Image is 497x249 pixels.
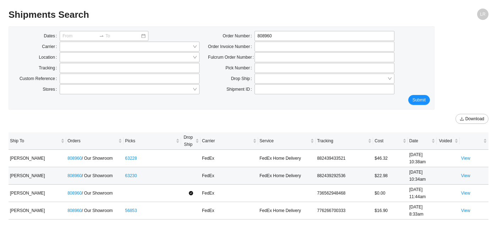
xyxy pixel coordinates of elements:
span: Carrier [202,137,251,144]
a: View [461,173,470,178]
td: $0.00 [373,185,408,202]
td: 882439292536 [316,167,373,185]
label: Custom Reference [20,74,60,84]
span: Orders [67,137,117,144]
label: Pick Number [225,63,255,73]
label: Fulcrum Order Number [208,52,255,62]
td: [PERSON_NAME] [9,150,66,167]
div: / Our Showroom [67,207,122,214]
div: / Our Showroom [67,155,122,162]
td: $46.32 [373,150,408,167]
input: To [105,32,141,39]
span: to [99,33,104,38]
span: swap-right [99,33,104,38]
th: Date sortable [408,132,437,150]
label: Order Number [223,31,255,41]
button: Submit [408,95,430,105]
th: Voided sortable [437,132,460,150]
th: Carrier sortable [201,132,258,150]
span: Download [465,115,484,122]
div: / Our Showroom [67,172,122,179]
td: FedEx [201,150,258,167]
label: Tracking [39,63,60,73]
h2: Shipments Search [9,9,368,21]
span: Submit [413,96,426,104]
label: Shipment ID [226,84,255,94]
a: 808960 [67,173,82,178]
button: downloadDownload [455,114,488,124]
th: Tracking sortable [316,132,373,150]
div: / Our Showroom [67,190,122,197]
td: [PERSON_NAME] [9,167,66,185]
td: $16.90 [373,202,408,219]
a: 808960 [67,156,82,161]
a: View [461,208,470,213]
a: 808960 [67,191,82,196]
a: 808960 [67,208,82,213]
td: [DATE] 10:34am [408,167,437,185]
td: FedEx Home Delivery [258,150,316,167]
span: Tracking [317,137,366,144]
td: 776266700333 [316,202,373,219]
span: Picks [125,137,174,144]
input: From [62,32,98,39]
th: undefined sortable [460,132,488,150]
span: Service [260,137,309,144]
th: Cost sortable [373,132,408,150]
span: download [460,117,464,122]
span: Drop Ship [182,134,193,148]
a: 56853 [125,208,137,213]
label: Order Invoice Number [208,42,255,52]
td: [PERSON_NAME] [9,202,66,219]
td: [DATE] 11:44am [408,185,437,202]
label: Location [39,52,60,62]
td: FedEx [201,185,258,202]
a: View [461,191,470,196]
td: [DATE] 10:38am [408,150,437,167]
th: Service sortable [258,132,316,150]
td: 736562948468 [316,185,373,202]
td: [DATE] 8:33am [408,202,437,219]
th: Drop Ship sortable [181,132,200,150]
td: FedEx [201,202,258,219]
th: Picks sortable [124,132,181,150]
a: View [461,156,470,161]
th: Ship To sortable [9,132,66,150]
a: 63228 [125,156,137,161]
label: Carrier [42,42,60,52]
span: check-circle [189,191,193,195]
label: Drop Ship [231,74,255,84]
td: 882439433521 [316,150,373,167]
label: Stores [43,84,60,94]
td: FedEx Home Delivery [258,167,316,185]
label: Dates [44,31,60,41]
td: $22.98 [373,167,408,185]
span: Date [409,137,430,144]
span: Ship To [10,137,59,144]
td: FedEx [201,167,258,185]
span: Cost [375,137,401,144]
span: LR [480,9,485,20]
td: [PERSON_NAME] [9,185,66,202]
a: 63230 [125,173,137,178]
td: FedEx Home Delivery [258,202,316,219]
span: Voided [438,137,453,144]
th: Orders sortable [66,132,124,150]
